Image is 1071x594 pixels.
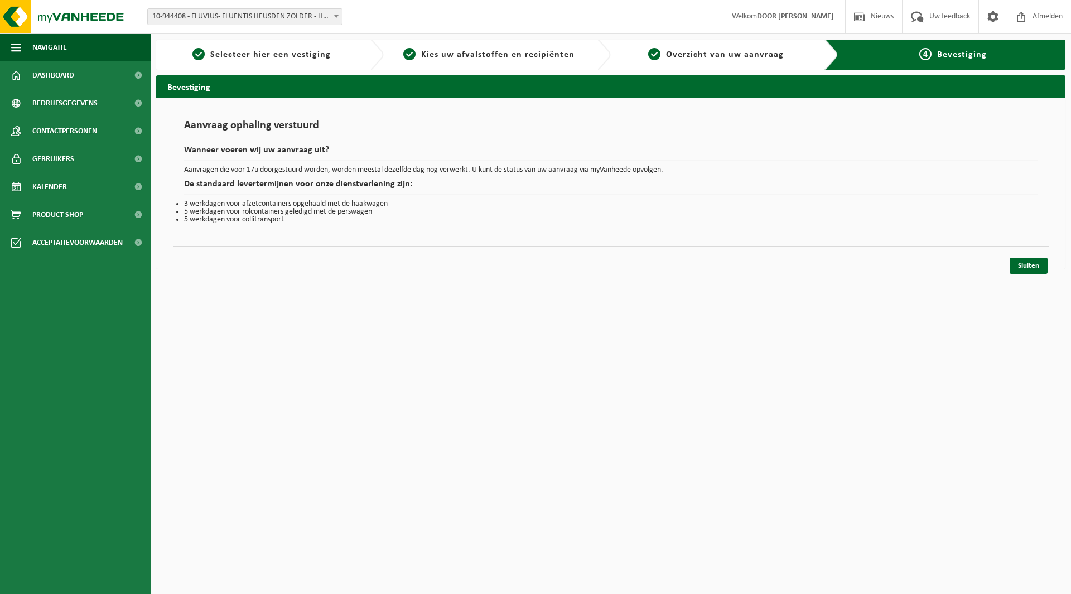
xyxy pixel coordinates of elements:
[184,166,1038,174] p: Aanvragen die voor 17u doorgestuurd worden, worden meestal dezelfde dag nog verwerkt. U kunt de s...
[1010,258,1048,274] a: Sluiten
[666,50,784,59] span: Overzicht van uw aanvraag
[403,48,416,60] span: 2
[162,48,361,61] a: 1Selecteer hier een vestiging
[32,33,67,61] span: Navigatie
[421,50,575,59] span: Kies uw afvalstoffen en recipiënten
[616,48,816,61] a: 3Overzicht van uw aanvraag
[192,48,205,60] span: 1
[184,120,1038,137] h1: Aanvraag ophaling verstuurd
[184,208,1038,216] li: 5 werkdagen voor rolcontainers geledigd met de perswagen
[648,48,660,60] span: 3
[184,200,1038,208] li: 3 werkdagen voor afzetcontainers opgehaald met de haakwagen
[32,61,74,89] span: Dashboard
[184,216,1038,224] li: 5 werkdagen voor collitransport
[757,12,834,21] strong: DOOR [PERSON_NAME]
[32,117,97,145] span: Contactpersonen
[937,50,987,59] span: Bevestiging
[32,201,83,229] span: Product Shop
[210,50,331,59] span: Selecteer hier een vestiging
[32,229,123,257] span: Acceptatievoorwaarden
[919,48,932,60] span: 4
[156,75,1065,97] h2: Bevestiging
[148,9,342,25] span: 10-944408 - FLUVIUS- FLUENTIS HEUSDEN ZOLDER - HEUSDEN-ZOLDER
[32,89,98,117] span: Bedrijfsgegevens
[32,173,67,201] span: Kalender
[184,146,1038,161] h2: Wanneer voeren wij uw aanvraag uit?
[184,180,1038,195] h2: De standaard levertermijnen voor onze dienstverlening zijn:
[389,48,589,61] a: 2Kies uw afvalstoffen en recipiënten
[32,145,74,173] span: Gebruikers
[147,8,342,25] span: 10-944408 - FLUVIUS- FLUENTIS HEUSDEN ZOLDER - HEUSDEN-ZOLDER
